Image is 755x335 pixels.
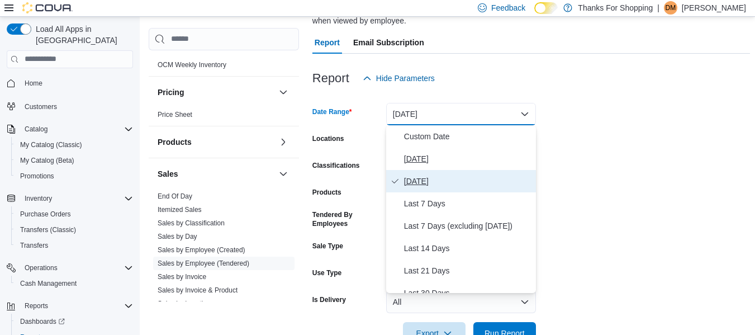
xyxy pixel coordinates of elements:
[16,239,133,252] span: Transfers
[158,111,192,119] a: Price Sheet
[11,168,137,184] button: Promotions
[404,242,531,255] span: Last 14 Days
[158,168,274,180] button: Sales
[158,87,184,98] h3: Pricing
[20,241,48,250] span: Transfers
[312,72,349,85] h3: Report
[158,87,274,98] button: Pricing
[20,210,71,219] span: Purchase Orders
[386,291,536,313] button: All
[386,125,536,293] div: Select listbox
[158,232,197,241] span: Sales by Day
[20,279,77,288] span: Cash Management
[20,192,56,205] button: Inventory
[158,272,206,281] span: Sales by Invoice
[312,295,346,304] label: Is Delivery
[277,167,290,181] button: Sales
[315,31,340,54] span: Report
[657,1,659,15] p: |
[578,1,653,15] p: Thanks For Shopping
[158,259,249,268] span: Sales by Employee (Tendered)
[149,108,299,126] div: Pricing
[158,219,225,227] a: Sales by Classification
[20,122,133,136] span: Catalog
[277,135,290,149] button: Products
[16,315,133,328] span: Dashboards
[20,317,65,326] span: Dashboards
[404,264,531,277] span: Last 21 Days
[158,246,245,254] a: Sales by Employee (Created)
[158,259,249,267] a: Sales by Employee (Tendered)
[2,191,137,206] button: Inventory
[158,60,226,69] span: OCM Weekly Inventory
[25,125,48,134] span: Catalog
[11,238,137,253] button: Transfers
[353,31,424,54] span: Email Subscription
[20,77,47,90] a: Home
[158,192,192,200] a: End Of Day
[534,14,535,15] span: Dark Mode
[158,286,238,295] span: Sales by Invoice & Product
[2,98,137,114] button: Customers
[20,122,52,136] button: Catalog
[11,276,137,291] button: Cash Management
[404,152,531,166] span: [DATE]
[20,225,76,234] span: Transfers (Classic)
[20,299,133,313] span: Reports
[312,242,343,251] label: Sale Type
[16,154,79,167] a: My Catalog (Beta)
[666,1,676,15] span: DM
[158,286,238,294] a: Sales by Invoice & Product
[158,299,211,308] span: Sales by Location
[20,172,54,181] span: Promotions
[158,61,226,69] a: OCM Weekly Inventory
[158,206,202,214] a: Itemized Sales
[16,154,133,167] span: My Catalog (Beta)
[404,174,531,188] span: [DATE]
[312,210,382,228] label: Tendered By Employees
[312,188,341,197] label: Products
[2,75,137,91] button: Home
[158,300,211,308] a: Sales by Location
[491,2,525,13] span: Feedback
[682,1,746,15] p: [PERSON_NAME]
[386,103,536,125] button: [DATE]
[312,107,352,116] label: Date Range
[25,263,58,272] span: Operations
[158,246,245,254] span: Sales by Employee (Created)
[25,301,48,310] span: Reports
[158,136,274,148] button: Products
[16,207,133,221] span: Purchase Orders
[404,197,531,210] span: Last 7 Days
[20,76,133,90] span: Home
[22,2,73,13] img: Cova
[158,205,202,214] span: Itemized Sales
[11,222,137,238] button: Transfers (Classic)
[16,277,133,290] span: Cash Management
[11,314,137,329] a: Dashboards
[16,169,133,183] span: Promotions
[16,138,133,152] span: My Catalog (Classic)
[16,223,80,237] a: Transfers (Classic)
[25,194,52,203] span: Inventory
[31,23,133,46] span: Load All Apps in [GEOGRAPHIC_DATA]
[16,315,69,328] a: Dashboards
[158,233,197,240] a: Sales by Day
[20,100,61,114] a: Customers
[20,299,53,313] button: Reports
[16,138,87,152] a: My Catalog (Classic)
[358,67,439,89] button: Hide Parameters
[11,153,137,168] button: My Catalog (Beta)
[2,121,137,137] button: Catalog
[277,86,290,99] button: Pricing
[20,261,133,275] span: Operations
[404,219,531,233] span: Last 7 Days (excluding [DATE])
[158,192,192,201] span: End Of Day
[312,268,341,277] label: Use Type
[11,137,137,153] button: My Catalog (Classic)
[158,168,178,180] h3: Sales
[20,261,62,275] button: Operations
[16,223,133,237] span: Transfers (Classic)
[158,136,192,148] h3: Products
[20,192,133,205] span: Inventory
